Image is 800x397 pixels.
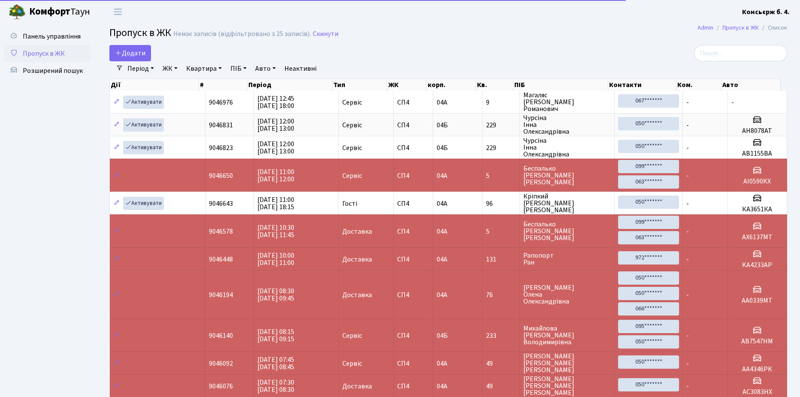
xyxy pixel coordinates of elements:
[437,255,447,264] span: 04А
[397,122,429,129] span: СП4
[342,383,372,390] span: Доставка
[397,144,429,151] span: СП4
[486,228,516,235] span: 5
[252,61,279,76] a: Авто
[742,7,790,17] a: Консьєрж б. 4.
[523,92,611,112] span: Магаляс [PERSON_NAME] Романович
[342,256,372,263] span: Доставка
[759,23,787,33] li: Список
[397,360,429,367] span: СП4
[209,331,233,340] span: 9046140
[9,3,26,21] img: logo.png
[397,99,429,106] span: СП4
[4,45,90,62] a: Пропуск в ЖК
[332,79,387,91] th: Тип
[173,30,311,38] div: Немає записів (відфільтровано з 25 записів).
[437,120,448,130] span: 04Б
[257,223,294,240] span: [DATE] 10:30 [DATE] 11:45
[676,79,721,91] th: Ком.
[486,122,516,129] span: 229
[209,227,233,236] span: 9046578
[486,292,516,298] span: 76
[486,383,516,390] span: 49
[523,325,611,346] span: Михайлова [PERSON_NAME] Володимирівна
[209,120,233,130] span: 9046831
[227,61,250,76] a: ПІБ
[23,66,83,75] span: Розширений пошук
[23,49,65,58] span: Пропуск в ЖК
[722,23,759,32] a: Пропуск в ЖК
[486,144,516,151] span: 229
[248,79,332,91] th: Період
[686,199,689,208] span: -
[257,117,294,133] span: [DATE] 12:00 [DATE] 13:00
[209,382,233,391] span: 9046076
[209,98,233,107] span: 9046976
[486,332,516,339] span: 233
[397,256,429,263] span: СП4
[397,172,429,179] span: СП4
[257,378,294,394] span: [DATE] 07:30 [DATE] 08:30
[397,292,429,298] span: СП4
[437,382,447,391] span: 04А
[437,359,447,368] span: 04А
[109,45,151,61] a: Додати
[686,290,689,300] span: -
[209,255,233,264] span: 9046448
[608,79,677,91] th: Контакти
[731,388,783,396] h5: AC3083HX
[397,200,429,207] span: СП4
[124,61,157,76] a: Період
[523,165,611,186] span: Беспалько [PERSON_NAME] [PERSON_NAME]
[731,261,783,269] h5: KA4233AP
[342,144,362,151] span: Сервіс
[257,195,294,212] span: [DATE] 11:00 [DATE] 18:15
[731,297,783,305] h5: AA0339MT
[686,227,689,236] span: -
[4,62,90,79] a: Розширений пошук
[731,365,783,373] h5: AA4346PK
[107,5,129,19] button: Переключити навігацію
[257,251,294,268] span: [DATE] 10:00 [DATE] 11:00
[109,25,171,40] span: Пропуск в ЖК
[694,45,787,61] input: Пошук...
[123,96,164,109] a: Активувати
[397,383,429,390] span: СП4
[437,98,447,107] span: 04А
[159,61,181,76] a: ЖК
[342,99,362,106] span: Сервіс
[731,177,783,186] h5: AI0590KX
[686,331,689,340] span: -
[686,359,689,368] span: -
[209,199,233,208] span: 9046643
[397,332,429,339] span: СП4
[686,171,689,180] span: -
[342,228,372,235] span: Доставка
[387,79,427,91] th: ЖК
[486,172,516,179] span: 5
[397,228,429,235] span: СП4
[697,23,713,32] a: Admin
[486,200,516,207] span: 96
[722,79,781,91] th: Авто
[685,19,800,37] nav: breadcrumb
[313,30,338,38] a: Скинути
[183,61,225,76] a: Квартира
[342,360,362,367] span: Сервіс
[731,127,783,135] h5: АН8078АТ
[486,256,516,263] span: 131
[437,143,448,153] span: 04Б
[686,382,689,391] span: -
[257,327,294,344] span: [DATE] 08:15 [DATE] 09:15
[209,359,233,368] span: 9046092
[437,331,448,340] span: 04Б
[115,48,145,58] span: Додати
[686,255,689,264] span: -
[257,139,294,156] span: [DATE] 12:00 [DATE] 13:00
[342,200,357,207] span: Гості
[476,79,514,91] th: Кв.
[523,114,611,135] span: Чурсіна Інна Олександрівна
[209,171,233,180] span: 9046650
[29,5,70,18] b: Комфорт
